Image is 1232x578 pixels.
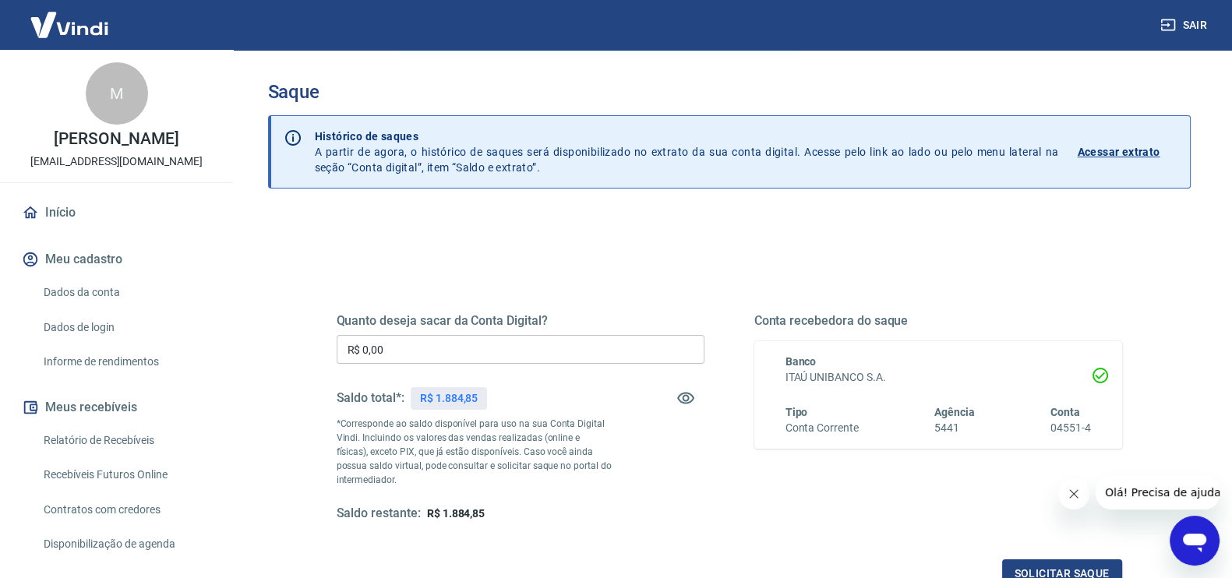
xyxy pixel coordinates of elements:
[785,369,1091,386] h6: ITAÚ UNIBANCO S.A.
[37,346,214,378] a: Informe de rendimentos
[19,196,214,230] a: Início
[37,459,214,491] a: Recebíveis Futuros Online
[785,355,817,368] span: Banco
[785,406,808,418] span: Tipo
[1096,475,1220,509] iframe: Mensagem da empresa
[934,406,975,418] span: Agência
[337,313,704,329] h5: Quanto deseja sacar da Conta Digital?
[1050,406,1080,418] span: Conta
[19,1,120,48] img: Vindi
[37,277,214,308] a: Dados da conta
[427,507,485,520] span: R$ 1.884,85
[315,129,1059,175] p: A partir de agora, o histórico de saques será disponibilizado no extrato da sua conta digital. Ac...
[337,506,421,522] h5: Saldo restante:
[754,313,1122,329] h5: Conta recebedora do saque
[37,494,214,526] a: Contratos com credores
[54,131,178,147] p: [PERSON_NAME]
[19,242,214,277] button: Meu cadastro
[934,420,975,436] h6: 5441
[420,390,478,407] p: R$ 1.884,85
[9,11,131,23] span: Olá! Precisa de ajuda?
[785,420,859,436] h6: Conta Corrente
[1078,144,1160,160] p: Acessar extrato
[1078,129,1177,175] a: Acessar extrato
[337,417,612,487] p: *Corresponde ao saldo disponível para uso na sua Conta Digital Vindi. Incluindo os valores das ve...
[37,528,214,560] a: Disponibilização de agenda
[1050,420,1091,436] h6: 04551-4
[337,390,404,406] h5: Saldo total*:
[268,81,1191,103] h3: Saque
[37,312,214,344] a: Dados de login
[86,62,148,125] div: M
[37,425,214,456] a: Relatório de Recebíveis
[1058,478,1089,509] iframe: Fechar mensagem
[30,153,203,170] p: [EMAIL_ADDRESS][DOMAIN_NAME]
[1170,516,1220,566] iframe: Botão para abrir a janela de mensagens
[315,129,1059,144] p: Histórico de saques
[19,390,214,425] button: Meus recebíveis
[1157,11,1213,40] button: Sair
